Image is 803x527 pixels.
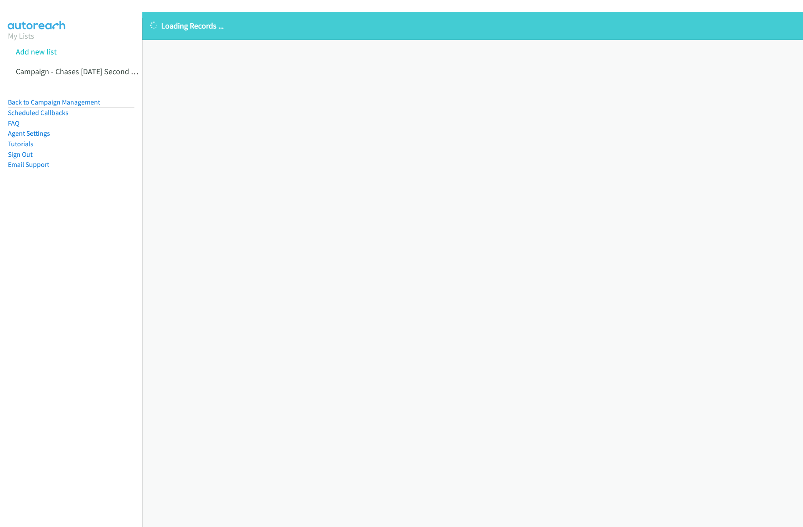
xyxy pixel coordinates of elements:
a: Add new list [16,47,57,57]
a: Tutorials [8,140,33,148]
a: Sign Out [8,150,33,159]
a: FAQ [8,119,19,127]
a: Campaign - Chases [DATE] Second Attempt [16,66,158,76]
a: Back to Campaign Management [8,98,100,106]
a: Email Support [8,160,49,169]
a: Scheduled Callbacks [8,108,69,117]
p: Loading Records ... [150,20,795,32]
a: Agent Settings [8,129,50,137]
a: My Lists [8,31,34,41]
